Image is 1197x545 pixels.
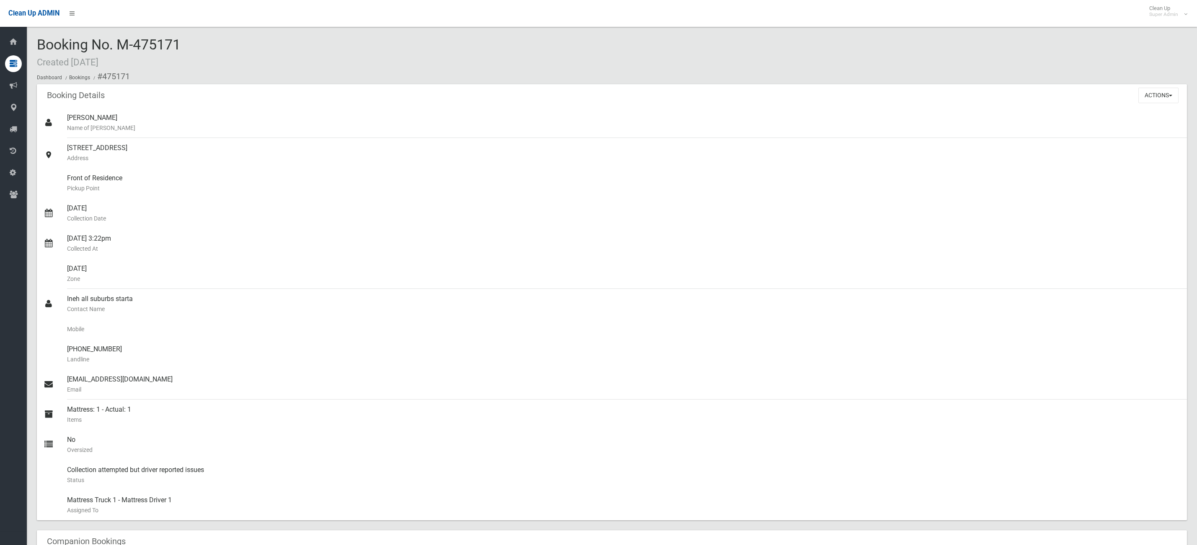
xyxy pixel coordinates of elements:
small: Collected At [67,244,1180,254]
a: Dashboard [37,75,62,80]
div: Mattress: 1 - Actual: 1 [67,400,1180,430]
small: Zone [67,274,1180,284]
div: [DATE] [67,259,1180,289]
div: [PHONE_NUMBER] [67,339,1180,369]
div: No [67,430,1180,460]
small: Oversized [67,445,1180,455]
div: [EMAIL_ADDRESS][DOMAIN_NAME] [67,369,1180,400]
span: Clean Up [1145,5,1187,18]
button: Actions [1138,88,1179,103]
span: Clean Up ADMIN [8,9,59,17]
div: [PERSON_NAME] [67,108,1180,138]
div: Mattress Truck 1 - Mattress Driver 1 [67,490,1180,520]
div: [DATE] [67,198,1180,228]
small: Contact Name [67,304,1180,314]
small: Address [67,153,1180,163]
small: Email [67,384,1180,394]
div: Collection attempted but driver reported issues [67,460,1180,490]
header: Booking Details [37,87,115,104]
a: [EMAIL_ADDRESS][DOMAIN_NAME]Email [37,369,1187,400]
small: Name of [PERSON_NAME] [67,123,1180,133]
small: Mobile [67,324,1180,334]
small: Landline [67,354,1180,364]
small: Items [67,415,1180,425]
small: Assigned To [67,505,1180,515]
small: Status [67,475,1180,485]
a: Bookings [69,75,90,80]
li: #475171 [91,69,130,84]
small: Super Admin [1149,11,1178,18]
small: Collection Date [67,213,1180,223]
div: Front of Residence [67,168,1180,198]
small: Pickup Point [67,183,1180,193]
div: [DATE] 3:22pm [67,228,1180,259]
div: [STREET_ADDRESS] [67,138,1180,168]
span: Booking No. M-475171 [37,36,181,69]
small: Created [DATE] [37,57,98,67]
div: Ineh all suburbs starta [67,289,1180,319]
